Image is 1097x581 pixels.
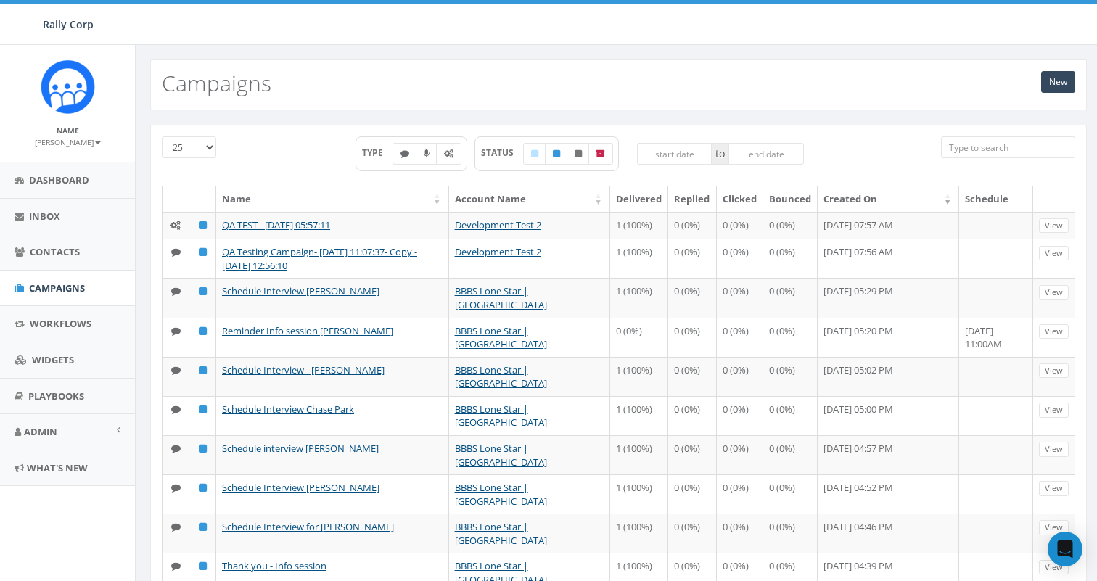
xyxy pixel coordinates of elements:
span: TYPE [362,147,393,159]
td: 0 (0%) [668,474,717,514]
td: 0 (0%) [668,396,717,435]
td: 0 (0%) [717,357,763,396]
i: Published [199,405,207,414]
td: 1 (100%) [610,239,669,278]
i: Published [199,561,207,571]
td: 0 (0%) [763,357,818,396]
i: Published [199,326,207,336]
span: Playbooks [28,390,84,403]
td: 1 (100%) [610,396,669,435]
a: [PERSON_NAME] [35,135,101,148]
a: View [1039,285,1069,300]
i: Unpublished [575,149,582,158]
a: View [1039,442,1069,457]
th: Name: activate to sort column ascending [216,186,449,212]
td: [DATE] 05:29 PM [818,278,959,317]
i: Published [553,149,560,158]
a: Schedule Interview [PERSON_NAME] [222,284,379,297]
td: 0 (0%) [763,435,818,474]
label: Published [545,143,568,165]
a: BBBS Lone Star | [GEOGRAPHIC_DATA] [455,363,547,390]
a: View [1039,218,1069,234]
label: Text SMS [393,143,417,165]
span: Contacts [30,245,80,258]
span: Inbox [29,210,60,223]
i: Published [199,247,207,257]
td: 0 (0%) [763,318,818,357]
td: [DATE] 04:52 PM [818,474,959,514]
label: Archived [588,143,613,165]
span: What's New [27,461,88,474]
i: Text SMS [400,149,409,158]
a: BBBS Lone Star | [GEOGRAPHIC_DATA] [455,403,547,429]
a: View [1039,481,1069,496]
a: Schedule Interview for [PERSON_NAME] [222,520,394,533]
th: Schedule [959,186,1033,212]
td: 1 (100%) [610,474,669,514]
i: Published [199,483,207,493]
td: 0 (0%) [717,514,763,553]
span: Dashboard [29,173,89,186]
small: [PERSON_NAME] [35,137,101,147]
td: 0 (0%) [668,239,717,278]
i: Text SMS [171,366,181,375]
a: View [1039,403,1069,418]
td: 0 (0%) [763,474,818,514]
td: [DATE] 07:56 AM [818,239,959,278]
a: Schedule Interview [PERSON_NAME] [222,481,379,494]
a: View [1039,520,1069,535]
a: Development Test 2 [455,245,541,258]
th: Delivered [610,186,669,212]
td: 0 (0%) [610,318,669,357]
img: Icon_1.png [41,59,95,114]
td: 0 (0%) [668,278,717,317]
td: [DATE] 05:20 PM [818,318,959,357]
a: Schedule Interview - [PERSON_NAME] [222,363,385,376]
input: start date [637,143,712,165]
i: Published [199,366,207,375]
td: 0 (0%) [763,278,818,317]
td: 0 (0%) [668,318,717,357]
a: QA Testing Campaign- [DATE] 11:07:37- Copy - [DATE] 12:56:10 [222,245,417,272]
td: 0 (0%) [668,514,717,553]
a: View [1039,246,1069,261]
td: 1 (100%) [610,435,669,474]
td: 0 (0%) [763,212,818,239]
span: Rally Corp [43,17,94,31]
i: Text SMS [171,287,181,296]
i: Text SMS [171,522,181,532]
a: View [1039,363,1069,379]
td: [DATE] 04:57 PM [818,435,959,474]
i: Published [199,221,207,230]
div: Open Intercom Messenger [1048,532,1082,566]
span: Admin [24,425,57,438]
i: Text SMS [171,247,181,257]
i: Draft [531,149,538,158]
th: Account Name: activate to sort column ascending [449,186,610,212]
td: 0 (0%) [763,239,818,278]
i: Text SMS [171,326,181,336]
h2: Campaigns [162,71,271,95]
td: 0 (0%) [668,435,717,474]
a: View [1039,560,1069,575]
span: Workflows [30,317,91,330]
i: Published [199,287,207,296]
label: Automated Message [436,143,461,165]
td: 0 (0%) [717,474,763,514]
i: Published [199,444,207,453]
span: STATUS [481,147,524,159]
a: New [1041,71,1075,93]
td: 1 (100%) [610,514,669,553]
td: [DATE] 07:57 AM [818,212,959,239]
td: 0 (0%) [717,278,763,317]
i: Published [199,522,207,532]
a: QA TEST - [DATE] 05:57:11 [222,218,330,231]
td: [DATE] 05:02 PM [818,357,959,396]
th: Clicked [717,186,763,212]
th: Replied [668,186,717,212]
input: Type to search [941,136,1075,158]
a: BBBS Lone Star | [GEOGRAPHIC_DATA] [455,284,547,311]
i: Text SMS [171,561,181,571]
td: [DATE] 04:46 PM [818,514,959,553]
a: BBBS Lone Star | [GEOGRAPHIC_DATA] [455,442,547,469]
